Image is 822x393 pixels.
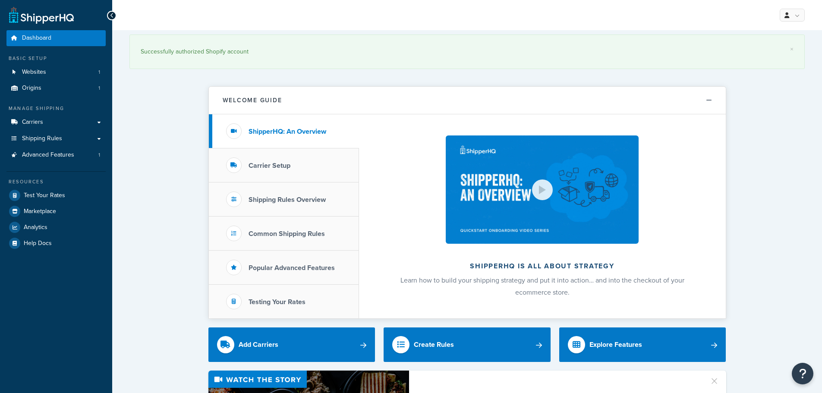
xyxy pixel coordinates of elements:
[141,46,794,58] div: Successfully authorized Shopify account
[249,230,325,238] h3: Common Shipping Rules
[6,131,106,147] a: Shipping Rules
[400,275,684,297] span: Learn how to build your shipping strategy and put it into action… and into the checkout of your e...
[98,85,100,92] span: 1
[6,64,106,80] a: Websites1
[6,105,106,112] div: Manage Shipping
[22,135,62,142] span: Shipping Rules
[559,327,726,362] a: Explore Features
[22,151,74,159] span: Advanced Features
[208,327,375,362] a: Add Carriers
[6,30,106,46] a: Dashboard
[24,208,56,215] span: Marketplace
[209,87,726,114] button: Welcome Guide
[98,151,100,159] span: 1
[6,147,106,163] a: Advanced Features1
[446,135,638,244] img: ShipperHQ is all about strategy
[6,55,106,62] div: Basic Setup
[6,220,106,235] a: Analytics
[6,178,106,185] div: Resources
[249,162,290,170] h3: Carrier Setup
[382,262,703,270] h2: ShipperHQ is all about strategy
[6,80,106,96] a: Origins1
[249,264,335,272] h3: Popular Advanced Features
[6,114,106,130] a: Carriers
[792,363,813,384] button: Open Resource Center
[249,298,305,306] h3: Testing Your Rates
[6,147,106,163] li: Advanced Features
[239,339,278,351] div: Add Carriers
[414,339,454,351] div: Create Rules
[22,119,43,126] span: Carriers
[22,69,46,76] span: Websites
[6,80,106,96] li: Origins
[6,204,106,219] a: Marketplace
[790,46,794,53] a: ×
[22,85,41,92] span: Origins
[6,64,106,80] li: Websites
[98,69,100,76] span: 1
[223,97,282,104] h2: Welcome Guide
[24,240,52,247] span: Help Docs
[24,192,65,199] span: Test Your Rates
[249,128,326,135] h3: ShipperHQ: An Overview
[24,224,47,231] span: Analytics
[384,327,551,362] a: Create Rules
[249,196,326,204] h3: Shipping Rules Overview
[589,339,642,351] div: Explore Features
[6,188,106,203] a: Test Your Rates
[6,236,106,251] a: Help Docs
[22,35,51,42] span: Dashboard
